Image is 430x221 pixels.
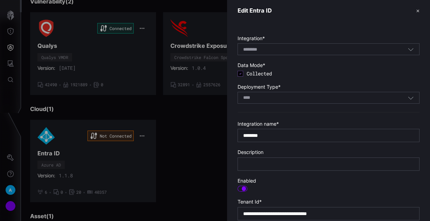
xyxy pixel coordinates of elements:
span: Collected [247,71,420,77]
h3: Edit Entra ID [238,7,272,14]
button: ✕ [416,7,420,14]
label: Tenant Id * [238,199,420,205]
button: Toggle options menu [408,95,414,101]
label: Data Mode * [238,62,420,68]
label: Deployment Type * [238,84,420,90]
label: Integration * [238,35,420,42]
label: Description [238,149,420,155]
label: Enabled [238,178,420,184]
button: Toggle options menu [408,46,414,52]
label: Integration name * [238,121,420,127]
